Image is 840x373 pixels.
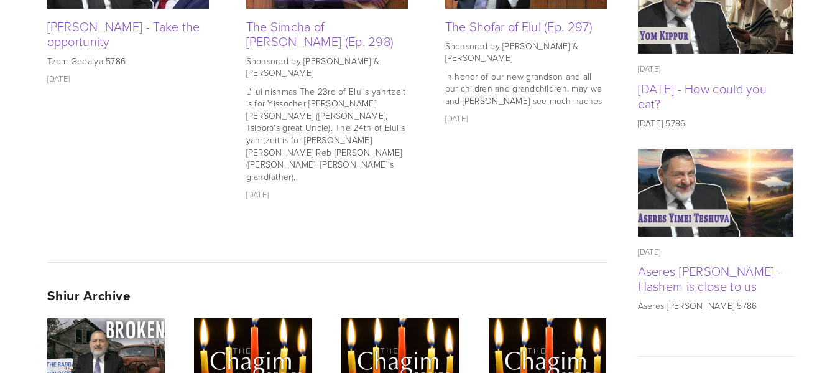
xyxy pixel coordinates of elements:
[47,17,200,50] a: [PERSON_NAME] - Take the opportunity
[47,55,209,67] p: Tzom Gedalya 5786
[246,85,408,183] p: L'ilui nishmas The 23rd of Elul's yahrtzeit is for Yissocher [PERSON_NAME] [PERSON_NAME] ([PERSON...
[638,80,767,112] a: [DATE] - How could you eat?
[638,262,782,295] a: Aseres [PERSON_NAME] - Hashem is close to us
[638,149,793,237] a: Aseres Yimei Teshuva - Hashem is close to us
[638,246,661,257] time: [DATE]
[638,117,793,130] p: [DATE] 5786
[638,300,793,312] p: Aseres [PERSON_NAME] 5786
[445,113,468,124] time: [DATE]
[445,40,607,64] p: Sponsored by [PERSON_NAME] & [PERSON_NAME]
[47,73,70,84] time: [DATE]
[246,189,269,200] time: [DATE]
[246,55,408,79] p: Sponsored by [PERSON_NAME] & [PERSON_NAME]
[637,149,793,237] img: Aseres Yimei Teshuva - Hashem is close to us
[445,17,593,35] a: The Shofar of Elul (Ep. 297)
[445,70,607,107] p: In honor of our new grandson and all our children and grandchildren, may we and [PERSON_NAME] see...
[638,63,661,74] time: [DATE]
[47,286,131,305] strong: Shiur Archive
[246,17,394,50] a: The Simcha of [PERSON_NAME] (Ep. 298)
